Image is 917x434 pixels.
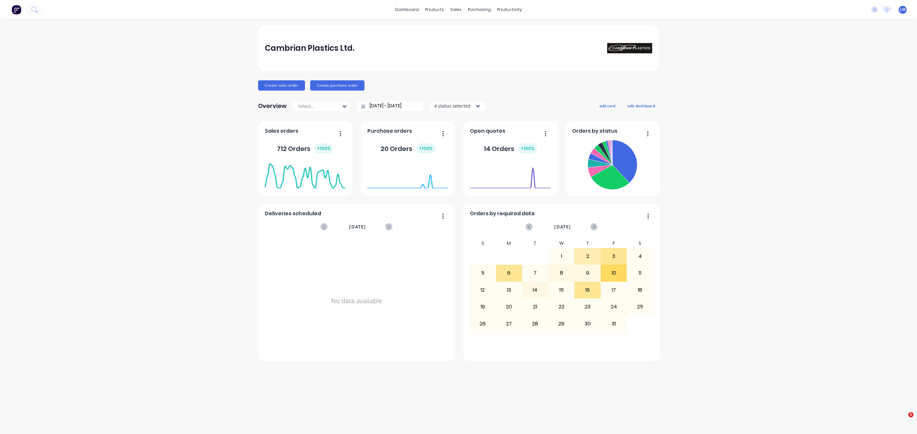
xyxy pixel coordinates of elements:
[601,265,627,281] div: 10
[470,265,496,281] div: 5
[470,239,496,248] div: S
[623,102,659,110] button: edit dashboard
[549,265,574,281] div: 8
[470,127,505,135] span: Open quotes
[549,315,574,332] div: 29
[575,265,600,281] div: 9
[548,239,575,248] div: W
[574,239,601,248] div: T
[496,315,522,332] div: 27
[908,412,913,417] span: 1
[549,282,574,298] div: 15
[470,210,535,217] span: Orders by required date
[607,43,652,53] img: Cambrian Plastics Ltd.
[549,248,574,264] div: 1
[258,80,305,91] button: Create sales order
[416,143,435,154] div: + 100 %
[900,7,906,13] span: LW
[601,315,627,332] div: 31
[265,42,354,55] div: Cambrian Plastics Ltd.
[627,239,653,248] div: S
[431,101,485,111] button: 4 status selected
[549,299,574,315] div: 22
[496,282,522,298] div: 13
[627,265,653,281] div: 11
[522,239,548,248] div: T
[595,102,619,110] button: add card
[572,127,617,135] span: Orders by status
[265,239,448,363] div: No data available
[447,5,465,14] div: sales
[575,248,600,264] div: 2
[522,282,548,298] div: 14
[470,282,496,298] div: 12
[601,248,627,264] div: 3
[470,299,496,315] div: 19
[575,315,600,332] div: 30
[494,5,525,14] div: productivity
[496,265,522,281] div: 6
[575,282,600,298] div: 16
[496,239,522,248] div: M
[484,143,537,154] div: 14 Orders
[12,5,21,14] img: Factory
[496,299,522,315] div: 20
[601,282,627,298] div: 17
[554,223,571,230] span: [DATE]
[522,315,548,332] div: 28
[518,143,537,154] div: + 100 %
[310,80,364,91] button: Create purchase order
[314,143,333,154] div: + 100 %
[601,299,627,315] div: 24
[522,299,548,315] div: 21
[277,143,333,154] div: 712 Orders
[381,143,435,154] div: 20 Orders
[265,210,321,217] span: Deliveries scheduled
[265,127,298,135] span: Sales orders
[465,5,494,14] div: purchasing
[367,127,412,135] span: Purchase orders
[258,100,287,112] div: Overview
[349,223,366,230] span: [DATE]
[627,299,653,315] div: 25
[627,248,653,264] div: 4
[522,265,548,281] div: 7
[895,412,911,428] iframe: Intercom live chat
[422,5,447,14] div: products
[575,299,600,315] div: 23
[392,5,422,14] a: dashboard
[470,315,496,332] div: 26
[601,239,627,248] div: F
[434,102,475,109] div: 4 status selected
[627,282,653,298] div: 18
